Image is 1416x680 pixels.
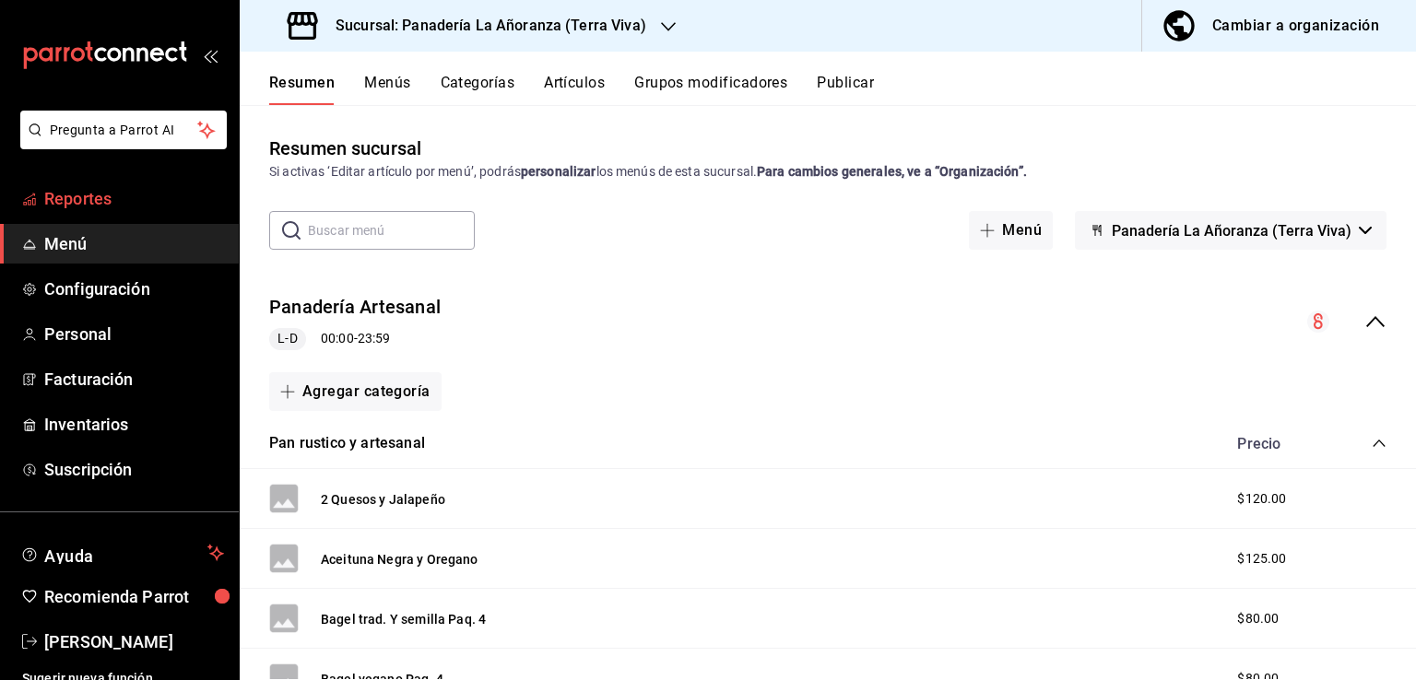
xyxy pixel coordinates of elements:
[1212,13,1379,39] div: Cambiar a organización
[321,610,486,628] button: Bagel trad. Y semilla Paq. 4
[269,74,1416,105] div: navigation tabs
[544,74,605,105] button: Artículos
[44,629,224,654] span: [PERSON_NAME]
[321,15,646,37] h3: Sucursal: Panadería La Añoranza (Terra Viva)
[44,367,224,392] span: Facturación
[44,542,200,564] span: Ayuda
[269,433,425,454] button: Pan rustico y artesanal
[1112,222,1351,240] span: Panadería La Añoranza (Terra Viva)
[817,74,874,105] button: Publicar
[321,490,445,509] button: 2 Quesos y Jalapeño
[308,212,475,249] input: Buscar menú
[1237,489,1286,509] span: $120.00
[203,48,218,63] button: open_drawer_menu
[969,211,1053,250] button: Menú
[44,231,224,256] span: Menú
[1237,609,1279,628] span: $80.00
[269,162,1386,182] div: Si activas ‘Editar artículo por menú’, podrás los menús de esta sucursal.
[240,279,1416,365] div: collapse-menu-row
[44,322,224,346] span: Personal
[269,294,441,321] button: Panadería Artesanal
[269,135,421,162] div: Resumen sucursal
[1372,436,1386,451] button: collapse-category-row
[269,328,441,350] div: 00:00 - 23:59
[1237,549,1286,569] span: $125.00
[270,329,304,348] span: L-D
[20,111,227,149] button: Pregunta a Parrot AI
[1219,435,1337,452] div: Precio
[44,412,224,437] span: Inventarios
[321,550,478,569] button: Aceituna Negra y Oregano
[441,74,515,105] button: Categorías
[1075,211,1386,250] button: Panadería La Añoranza (Terra Viva)
[269,74,335,105] button: Resumen
[364,74,410,105] button: Menús
[50,121,198,140] span: Pregunta a Parrot AI
[44,457,224,482] span: Suscripción
[44,186,224,211] span: Reportes
[13,134,227,153] a: Pregunta a Parrot AI
[521,164,596,179] strong: personalizar
[634,74,787,105] button: Grupos modificadores
[44,584,224,609] span: Recomienda Parrot
[44,276,224,301] span: Configuración
[269,372,442,411] button: Agregar categoría
[757,164,1027,179] strong: Para cambios generales, ve a “Organización”.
